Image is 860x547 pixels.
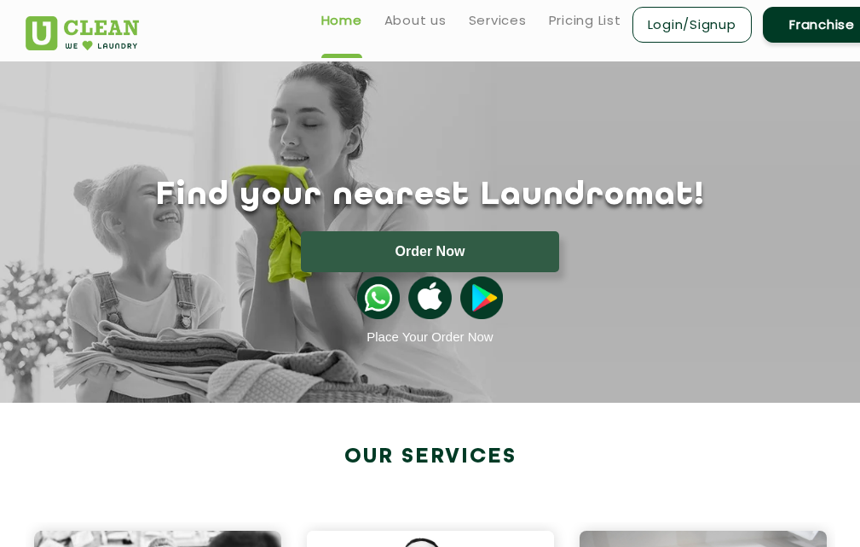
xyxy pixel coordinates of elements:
button: Order Now [301,231,559,272]
a: Pricing List [549,10,621,31]
h1: Find your nearest Laundromat! [13,177,848,214]
img: UClean Laundry and Dry Cleaning [26,16,139,50]
img: apple-icon.png [408,276,451,319]
img: playstoreicon.png [460,276,503,319]
h2: Our Services [26,445,835,470]
a: Place Your Order Now [367,329,493,344]
a: Login/Signup [632,7,752,43]
a: Home [321,10,362,31]
a: About us [384,10,447,31]
a: Services [469,10,527,31]
img: whatsappicon.png [357,276,400,319]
